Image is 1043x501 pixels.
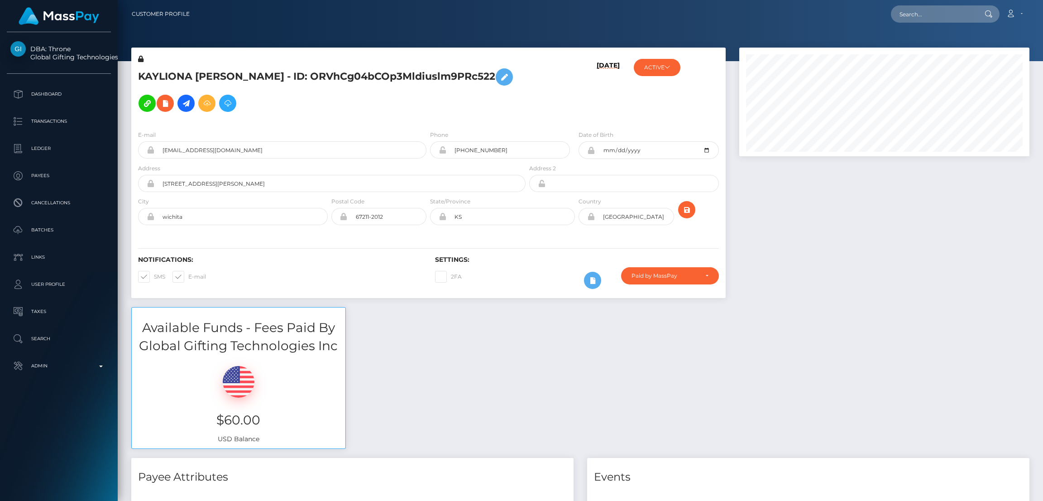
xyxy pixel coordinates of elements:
a: User Profile [7,273,111,296]
label: Postal Code [331,198,364,206]
label: Address [138,164,160,173]
p: User Profile [10,278,107,291]
input: Search... [891,5,976,23]
button: ACTIVE [634,59,680,76]
p: Cancellations [10,196,107,210]
a: Payees [7,164,111,187]
p: Payees [10,169,107,183]
label: Country [579,198,601,206]
a: Admin [7,355,111,377]
label: State/Province [430,198,470,206]
a: Dashboard [7,83,111,106]
img: MassPay Logo [19,7,99,25]
h6: Notifications: [138,256,421,264]
label: Phone [430,131,448,139]
label: Date of Birth [579,131,613,139]
a: Links [7,246,111,269]
h6: Settings: [435,256,718,264]
label: E-mail [172,271,206,283]
label: City [138,198,149,206]
div: USD Balance [132,355,345,448]
h3: Available Funds - Fees Paid By Global Gifting Technologies Inc [132,319,345,354]
p: Batches [10,223,107,237]
img: Global Gifting Technologies Inc [10,41,26,57]
label: SMS [138,271,165,283]
p: Transactions [10,115,107,128]
img: USD.png [223,366,254,398]
div: Paid by MassPay [632,272,698,279]
span: DBA: Throne Global Gifting Technologies Inc [7,45,111,61]
p: Taxes [10,305,107,318]
a: Taxes [7,300,111,323]
a: Initiate Payout [177,95,195,112]
a: Cancellations [7,192,111,214]
label: 2FA [435,271,462,283]
a: Ledger [7,137,111,160]
button: Paid by MassPay [621,267,719,284]
a: Customer Profile [132,5,190,24]
a: Transactions [7,110,111,133]
p: Links [10,250,107,264]
p: Dashboard [10,87,107,101]
label: E-mail [138,131,156,139]
h4: Payee Attributes [138,469,567,485]
a: Batches [7,219,111,241]
label: Address 2 [529,164,556,173]
h6: [DATE] [597,62,620,120]
h5: KAYLIONA [PERSON_NAME] - ID: ORVhCg04bCOp3Mldiuslm9PRc522 [138,64,521,116]
a: Search [7,328,111,350]
p: Ledger [10,142,107,155]
p: Search [10,332,107,346]
h3: $60.00 [139,411,339,429]
h4: Events [594,469,1023,485]
p: Admin [10,359,107,373]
